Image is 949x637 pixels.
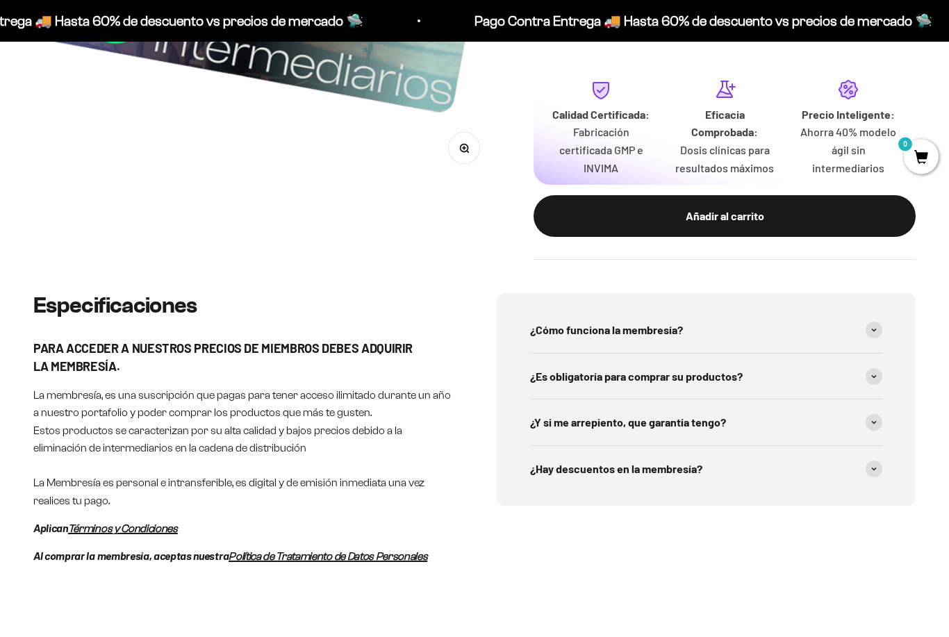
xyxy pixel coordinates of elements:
[552,108,650,122] strong: Calidad Certificada:
[530,322,683,340] span: ¿Cómo funciona la membresía?
[530,354,882,400] summary: ¿Es obligatoría para comprar su productos?
[534,196,916,238] button: Añadir al carrito
[33,549,229,563] em: Al comprar la membresía, aceptas nuestra
[530,447,882,493] summary: ¿Hay descuentos en la membresía?
[423,10,881,32] p: Pago Contra Entrega 🚚 Hasta 60% de descuento vs precios de mercado 🛸
[33,522,68,535] em: Aplican
[68,523,178,535] a: Términos y Condiciones
[904,151,939,166] a: 0
[530,400,882,446] summary: ¿Y si me arrepiento, que garantía tengo?
[897,136,914,153] mark: 0
[530,461,702,479] span: ¿Hay descuentos en la membresía?
[798,124,899,177] p: Ahorra 40% modelo ágil sin intermediarios
[229,551,427,563] a: Política de Tratamiento de Datos Personales
[691,108,758,140] strong: Eficacia Comprobada:
[530,368,743,386] span: ¿Es obligatoría para comprar su productos?
[530,414,726,432] span: ¿Y si me arrepiento, que garantía tengo?
[561,208,888,226] div: Añadir al carrito
[33,341,413,374] strong: PARA ACCEDER A NUESTROS PRECIOS DE MIEMBROS DEBES ADQUIRIR LA MEMBRESÍA.
[674,142,775,177] p: Dosis clínicas para resultados máximos
[530,308,882,354] summary: ¿Cómo funciona la membresía?
[33,474,452,510] p: La Membresía es personal e intransferible, es digital y de emisión inmediata una vez realices tu ...
[33,387,452,458] p: La membresía, es una suscripción que pagas para tener acceso ilimitado durante un año a nuestro p...
[550,124,652,177] p: Fabricación certificada GMP e INVIMA
[802,108,895,122] strong: Precio Inteligente:
[33,294,452,318] h2: Especificaciones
